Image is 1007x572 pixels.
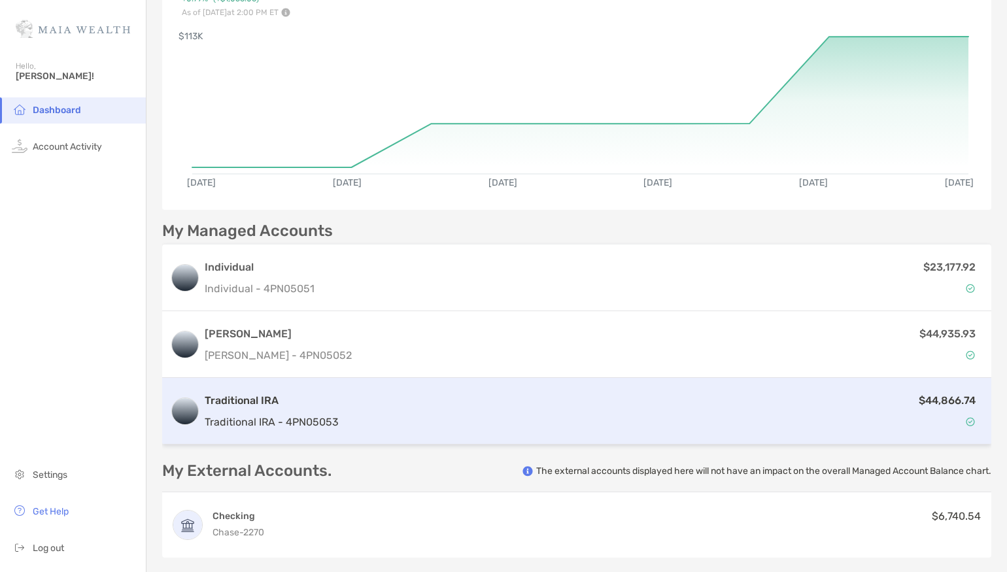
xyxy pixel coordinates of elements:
img: info [522,466,533,477]
span: Chase - [213,527,243,538]
text: [DATE] [187,177,216,188]
text: [DATE] [799,177,828,188]
img: Performance Info [281,8,290,17]
img: Account Status icon [966,284,975,293]
p: $44,866.74 [919,392,976,409]
p: As of [DATE] at 2:00 PM ET [182,8,306,17]
img: activity icon [12,138,27,154]
p: The external accounts displayed here will not have an impact on the overall Managed Account Balan... [536,465,991,477]
p: [PERSON_NAME] - 4PN05052 [205,347,352,363]
img: TOTAL CHECKING [173,511,202,539]
text: [DATE] [333,177,362,188]
img: logo account [172,398,198,424]
span: Log out [33,543,64,554]
text: [DATE] [643,177,672,188]
text: [DATE] [488,177,517,188]
img: Account Status icon [966,417,975,426]
img: logout icon [12,539,27,555]
span: Dashboard [33,105,81,116]
img: logo account [172,265,198,291]
p: Individual - 4PN05051 [205,280,315,297]
img: Zoe Logo [16,5,130,52]
p: $44,935.93 [919,326,976,342]
h3: Traditional IRA [205,393,339,409]
h3: [PERSON_NAME] [205,326,352,342]
img: logo account [172,331,198,358]
h4: Checking [213,510,264,522]
text: [DATE] [945,177,974,188]
span: Settings [33,469,67,480]
text: $113K [179,31,203,42]
p: My Managed Accounts [162,223,333,239]
p: $23,177.92 [923,259,976,275]
img: settings icon [12,466,27,482]
img: Account Status icon [966,350,975,360]
img: get-help icon [12,503,27,518]
span: $6,740.54 [932,510,981,522]
span: [PERSON_NAME]! [16,71,138,82]
h3: Individual [205,260,315,275]
span: Account Activity [33,141,102,152]
span: 2270 [243,527,264,538]
img: household icon [12,101,27,117]
span: Get Help [33,506,69,517]
p: Traditional IRA - 4PN05053 [205,414,339,430]
p: My External Accounts. [162,463,332,479]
